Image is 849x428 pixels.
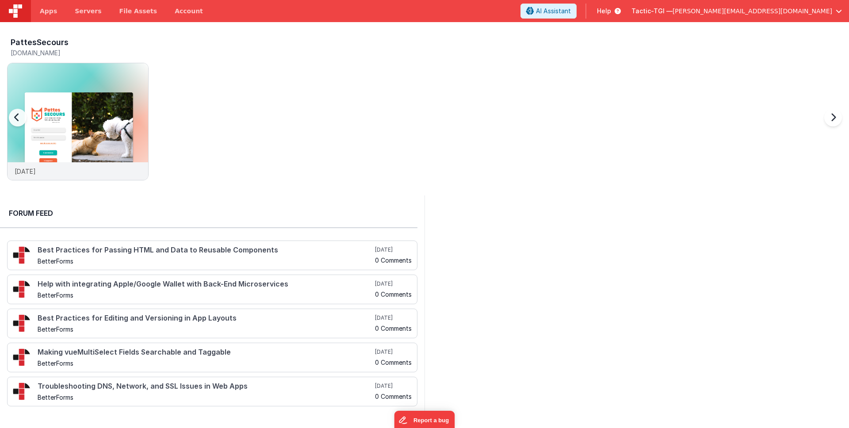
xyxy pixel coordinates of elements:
h5: [DOMAIN_NAME] [11,50,149,56]
img: 295_2.png [13,314,31,332]
h5: [DATE] [375,382,412,390]
h5: 0 Comments [375,359,412,366]
h4: Best Practices for Passing HTML and Data to Reusable Components [38,246,373,254]
a: Troubleshooting DNS, Network, and SSL Issues in Web Apps BetterForms [DATE] 0 Comments [7,377,417,406]
h5: BetterForms [38,394,373,401]
h5: BetterForms [38,258,373,264]
a: Help with integrating Apple/Google Wallet with Back-End Microservices BetterForms [DATE] 0 Comments [7,275,417,304]
h4: Troubleshooting DNS, Network, and SSL Issues in Web Apps [38,382,373,390]
h3: PattesSecours [11,38,69,47]
h5: 0 Comments [375,291,412,298]
span: AI Assistant [536,7,571,15]
h5: [DATE] [375,246,412,253]
h5: BetterForms [38,292,373,298]
span: Apps [40,7,57,15]
h5: BetterForms [38,360,373,367]
img: 295_2.png [13,280,31,298]
span: File Assets [119,7,157,15]
h5: 0 Comments [375,257,412,264]
h4: Best Practices for Editing and Versioning in App Layouts [38,314,373,322]
span: Tactic-TGI — [631,7,673,15]
h5: [DATE] [375,348,412,355]
a: Best Practices for Passing HTML and Data to Reusable Components BetterForms [DATE] 0 Comments [7,241,417,270]
span: Help [597,7,611,15]
button: AI Assistant [520,4,577,19]
span: Servers [75,7,101,15]
span: [PERSON_NAME][EMAIL_ADDRESS][DOMAIN_NAME] [673,7,832,15]
h5: [DATE] [375,280,412,287]
h2: Forum Feed [9,208,409,218]
h5: [DATE] [375,314,412,321]
h4: Making vueMultiSelect Fields Searchable and Taggable [38,348,373,356]
img: 295_2.png [13,348,31,366]
img: 295_2.png [13,246,31,264]
h4: Help with integrating Apple/Google Wallet with Back-End Microservices [38,280,373,288]
h5: 0 Comments [375,393,412,400]
img: 295_2.png [13,382,31,400]
button: Tactic-TGI — [PERSON_NAME][EMAIL_ADDRESS][DOMAIN_NAME] [631,7,842,15]
h5: 0 Comments [375,325,412,332]
h5: BetterForms [38,326,373,332]
a: Making vueMultiSelect Fields Searchable and Taggable BetterForms [DATE] 0 Comments [7,343,417,372]
a: Best Practices for Editing and Versioning in App Layouts BetterForms [DATE] 0 Comments [7,309,417,338]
